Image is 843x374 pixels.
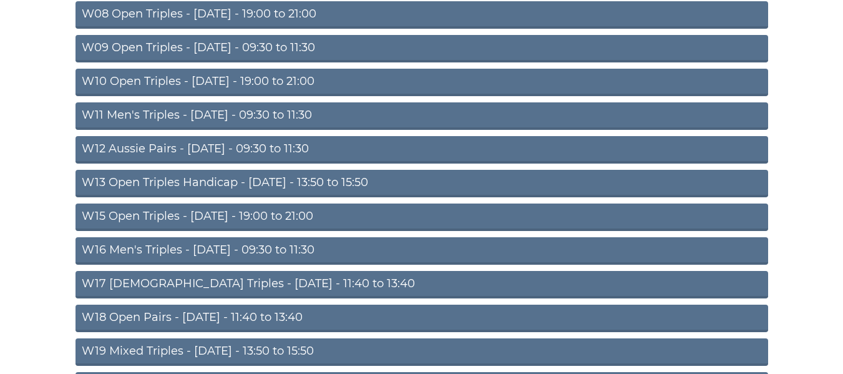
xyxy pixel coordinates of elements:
a: W13 Open Triples Handicap - [DATE] - 13:50 to 15:50 [76,170,768,197]
a: W16 Men's Triples - [DATE] - 09:30 to 11:30 [76,237,768,265]
a: W09 Open Triples - [DATE] - 09:30 to 11:30 [76,35,768,62]
a: W17 [DEMOGRAPHIC_DATA] Triples - [DATE] - 11:40 to 13:40 [76,271,768,298]
a: W12 Aussie Pairs - [DATE] - 09:30 to 11:30 [76,136,768,164]
a: W08 Open Triples - [DATE] - 19:00 to 21:00 [76,1,768,29]
a: W18 Open Pairs - [DATE] - 11:40 to 13:40 [76,305,768,332]
a: W19 Mixed Triples - [DATE] - 13:50 to 15:50 [76,338,768,366]
a: W11 Men's Triples - [DATE] - 09:30 to 11:30 [76,102,768,130]
a: W10 Open Triples - [DATE] - 19:00 to 21:00 [76,69,768,96]
a: W15 Open Triples - [DATE] - 19:00 to 21:00 [76,204,768,231]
